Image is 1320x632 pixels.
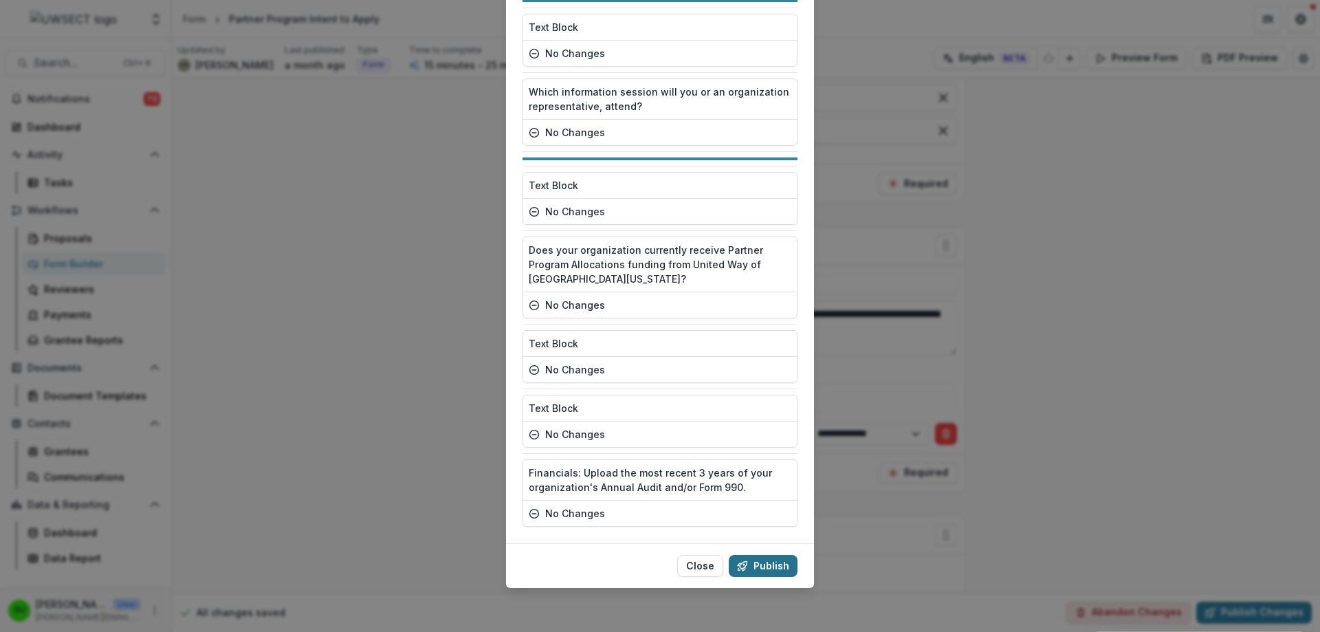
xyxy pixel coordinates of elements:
p: no changes [545,125,605,140]
p: Text Block [529,178,578,193]
p: no changes [545,46,605,61]
p: no changes [545,506,605,521]
p: no changes [545,298,605,312]
p: Text Block [529,401,578,415]
p: Which information session will you or an organization representative, attend? [529,85,791,113]
p: Text Block [529,336,578,351]
button: Close [677,555,723,577]
p: no changes [545,204,605,219]
p: no changes [545,362,605,377]
p: Financials: Upload the most recent 3 years of your organization's Annual Audit and/or Form 990. [529,466,791,494]
button: Publish [729,555,797,577]
p: Does your organization currently receive Partner Program Allocations funding from United Way of [... [529,243,791,286]
p: no changes [545,427,605,442]
p: Text Block [529,20,578,34]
